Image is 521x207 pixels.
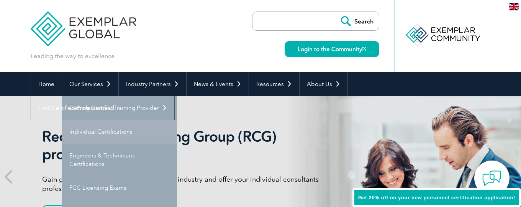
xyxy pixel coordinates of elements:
img: contact-chat.png [482,169,501,188]
input: Search [337,12,379,30]
h2: Recognized Consulting Group (RCG) program [42,128,329,163]
a: FCC Licensing Exams [62,176,177,200]
p: Leading the way to excellence [31,52,115,60]
a: Login to the Community [285,41,379,57]
a: News & Events [187,72,249,96]
a: Home [31,72,62,96]
a: Resources [249,72,299,96]
a: Engineers & Technicians Certifications [62,144,177,176]
a: Our Services [62,72,118,96]
a: Individual Certifications [62,120,177,144]
a: Industry Partners [119,72,186,96]
img: open_square.png [362,47,366,51]
a: About Us [300,72,347,96]
p: Gain global recognition in the compliance industry and offer your individual consultants professi... [42,175,329,193]
span: Get 20% off on your new personnel certification application! [358,195,515,200]
img: en [509,3,519,10]
a: Find Certified Professional / Training Provider [31,96,174,120]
